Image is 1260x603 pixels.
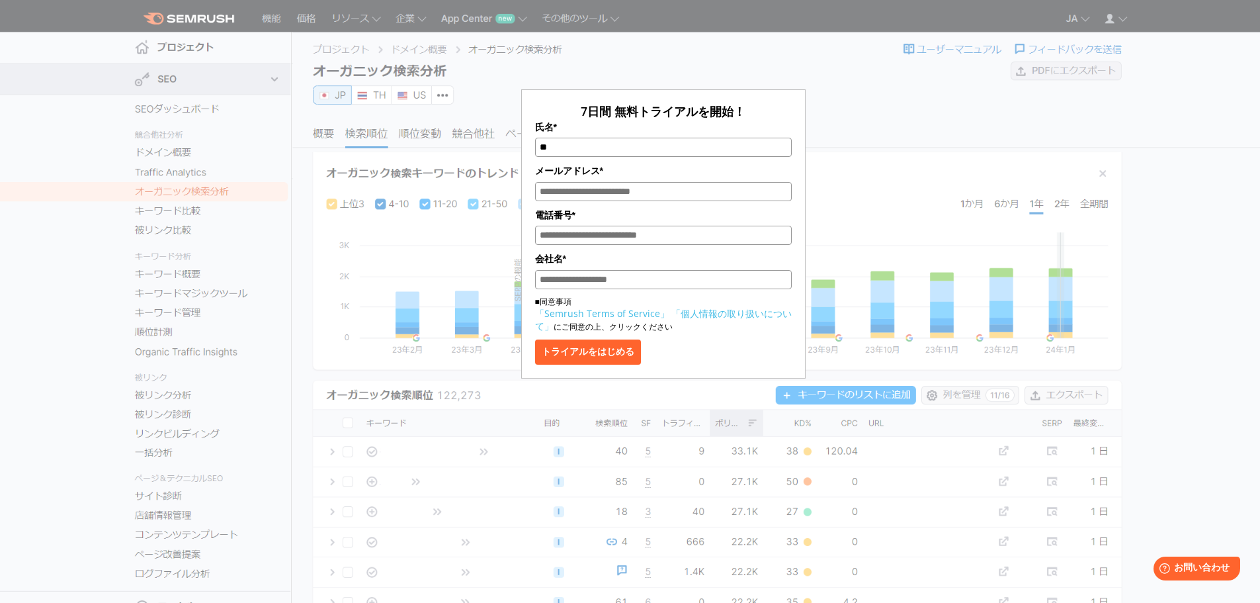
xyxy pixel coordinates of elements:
[535,307,669,320] a: 「Semrush Terms of Service」
[535,340,641,365] button: トライアルをはじめる
[581,103,745,119] span: 7日間 無料トライアルを開始！
[535,296,792,333] p: ■同意事項 にご同意の上、クリックください
[535,208,792,222] label: 電話番号*
[1142,551,1245,588] iframe: Help widget launcher
[535,163,792,178] label: メールアドレス*
[535,307,792,332] a: 「個人情報の取り扱いについて」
